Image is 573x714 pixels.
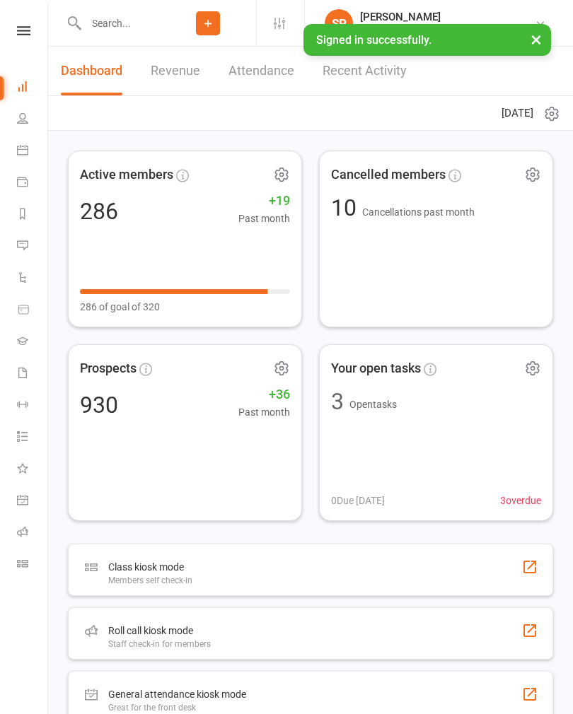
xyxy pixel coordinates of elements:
span: 10 [331,194,362,221]
a: Dashboard [17,72,49,104]
div: Members self check-in [108,575,192,585]
a: Payments [17,168,49,199]
a: People [17,104,49,136]
a: Roll call kiosk mode [17,517,49,549]
a: Revenue [151,47,200,95]
span: Cancelled members [331,165,446,185]
span: Past month [238,404,290,420]
span: Your open tasks [331,358,421,379]
span: +19 [238,191,290,211]
span: Active members [80,165,173,185]
div: General attendance kiosk mode [108,686,246,703]
div: [PERSON_NAME] [360,11,535,23]
a: What's New [17,454,49,486]
a: Calendar [17,136,49,168]
a: Class kiosk mode [17,549,49,581]
div: Black Belt Martial Arts Kincumber South [360,23,535,36]
span: Cancellations past month [362,206,475,218]
input: Search... [81,13,160,33]
span: +36 [238,385,290,405]
span: [DATE] [502,105,533,122]
div: Class kiosk mode [108,558,192,575]
div: 930 [80,394,118,416]
span: Prospects [80,358,137,379]
span: 286 of goal of 320 [80,299,160,315]
div: 286 [80,200,118,223]
a: Product Sales [17,295,49,327]
div: Great for the front desk [108,703,246,713]
a: Attendance [228,47,294,95]
span: Signed in successfully. [316,33,432,47]
a: Recent Activity [323,47,407,95]
button: × [523,24,549,54]
span: Past month [238,211,290,226]
span: 0 Due [DATE] [331,493,385,508]
span: 3 overdue [500,493,541,508]
div: Roll call kiosk mode [108,622,211,639]
a: Reports [17,199,49,231]
a: Dashboard [61,47,122,95]
div: SP [325,9,353,37]
div: Staff check-in for members [108,639,211,649]
div: 3 [331,390,344,413]
span: Open tasks [349,399,397,410]
a: General attendance kiosk mode [17,486,49,517]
